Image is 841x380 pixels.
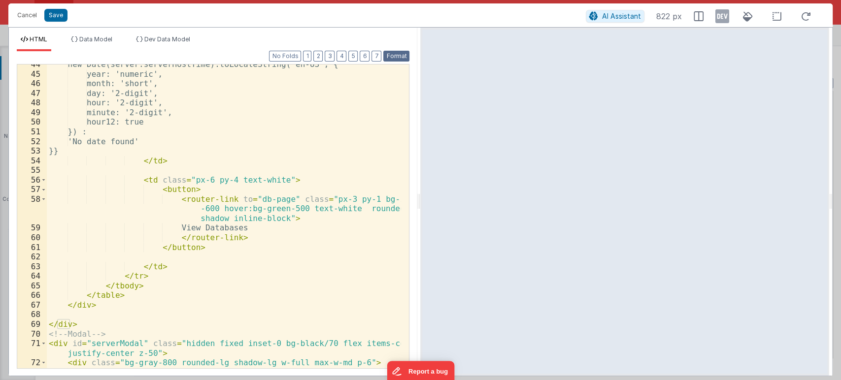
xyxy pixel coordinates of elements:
[30,35,47,43] span: HTML
[336,51,346,62] button: 4
[17,368,47,378] div: 73
[17,252,47,262] div: 62
[17,310,47,319] div: 68
[17,194,47,223] div: 58
[17,358,47,368] div: 72
[17,233,47,243] div: 60
[325,51,335,62] button: 3
[17,223,47,233] div: 59
[17,69,47,79] div: 45
[360,51,370,62] button: 6
[586,10,644,23] button: AI Assistant
[383,51,409,62] button: Format
[17,165,47,175] div: 55
[602,12,641,20] span: AI Assistant
[17,329,47,339] div: 70
[656,10,682,22] span: 822 px
[17,108,47,118] div: 49
[17,300,47,310] div: 67
[17,319,47,329] div: 69
[17,79,47,89] div: 46
[17,98,47,108] div: 48
[17,89,47,98] div: 47
[17,175,47,185] div: 56
[144,35,190,43] span: Dev Data Model
[17,281,47,291] div: 65
[17,262,47,272] div: 63
[371,51,381,62] button: 7
[17,339,47,358] div: 71
[313,51,323,62] button: 2
[348,51,358,62] button: 5
[44,9,67,22] button: Save
[269,51,301,62] button: No Folds
[17,60,47,69] div: 44
[303,51,311,62] button: 1
[17,127,47,137] div: 51
[17,146,47,156] div: 53
[79,35,112,43] span: Data Model
[17,137,47,147] div: 52
[12,8,42,22] button: Cancel
[17,243,47,253] div: 61
[17,290,47,300] div: 66
[17,117,47,127] div: 50
[17,271,47,281] div: 64
[17,185,47,194] div: 57
[17,156,47,166] div: 54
